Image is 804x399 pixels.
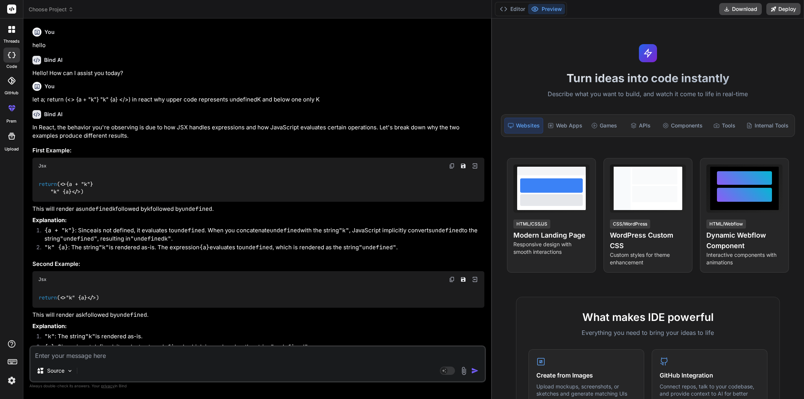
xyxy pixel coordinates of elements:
[3,38,20,45] label: threads
[513,219,550,229] div: HTML/CSS/JS
[130,235,171,242] code: "undefinedk"
[60,235,97,242] code: "undefined"
[706,219,746,229] div: HTML/Webflow
[496,71,799,85] h1: Turn ideas into code instantly
[60,294,66,301] span: <>
[44,110,63,118] h6: Bind AI
[719,3,762,15] button: Download
[39,181,57,187] span: return
[32,322,67,330] strong: Explanation:
[39,294,57,301] span: return
[38,243,484,254] li: : The string is rendered as-is. The expression evaluates to , which is rendered as the string .
[72,188,81,195] span: </>
[67,368,73,374] img: Pick Models
[44,28,55,36] h6: You
[44,56,63,64] h6: Bind AI
[359,244,396,251] code: "undefined"
[44,343,55,351] code: {a}
[44,83,55,90] h6: You
[545,118,585,134] div: Web Apps
[38,181,93,195] span: {a + "k"} "k" {a}
[496,89,799,99] p: Describe what you want to build, and watch it come to life in real-time
[38,276,46,282] span: Jsx
[154,343,184,351] code: undefined
[660,118,706,134] div: Components
[472,276,478,283] img: Open in Browser
[707,118,742,134] div: Tools
[44,244,68,251] code: "k" {a}
[6,63,17,70] label: code
[182,205,212,213] code: undefined
[99,244,109,251] code: "k"
[38,180,93,196] code: ( )
[339,227,349,234] code: "k"
[32,146,484,155] h3: First Example:
[587,118,622,134] div: Games
[610,219,650,229] div: CSS/WordPress
[147,205,150,213] code: k
[610,251,686,266] p: Custom styles for theme enhancement
[528,328,767,337] p: Everything you need to bring your ideas to life
[5,90,18,96] label: GitHub
[504,118,543,134] div: Websites
[660,371,760,380] h4: GitHub Integration
[38,343,484,353] li: : Since is not defined, it evaluates to , which is rendered as the string .
[6,118,17,124] label: prem
[766,3,801,15] button: Deploy
[459,367,468,375] img: attachment
[623,118,658,134] div: APIs
[743,118,792,134] div: Internal Tools
[38,226,484,243] li: : Since is not defined, it evaluates to . When you concatenate with the string , JavaScript impli...
[60,181,66,187] span: <>
[38,294,100,302] code: ( )
[93,227,97,234] code: a
[29,6,74,13] span: Choose Project
[271,343,308,351] code: "undefined"
[449,276,455,282] img: copy
[32,205,484,213] p: This will render as followed by followed by .
[513,241,590,256] p: Responsive design with smooth interactions
[528,4,565,14] button: Preview
[472,163,478,169] img: Open in Browser
[497,4,528,14] button: Editor
[610,230,686,251] h4: WordPress Custom CSS
[47,367,64,374] p: Source
[32,216,67,224] strong: Explanation:
[60,294,96,301] span: "k" {a}
[44,333,55,340] code: "k"
[199,244,210,251] code: {a}
[458,274,469,285] button: Save file
[706,230,783,251] h4: Dynamic Webflow Component
[242,244,273,251] code: undefined
[536,371,636,380] h4: Create from Images
[32,95,484,104] p: let a; return (<> {a + "k"} "k" {a} </>) in react why upper code represents undefinedK and below ...
[82,311,85,319] code: k
[116,311,147,319] code: undefined
[32,69,484,78] p: Hello! How can I assist you today?
[32,41,484,50] p: hello
[174,227,205,234] code: undefined
[32,260,484,269] h3: Second Example:
[528,309,767,325] h2: What makes IDE powerful
[706,251,783,266] p: Interactive components with animations
[32,311,484,319] p: This will render as followed by .
[82,205,116,213] code: undefinedk
[32,123,484,140] p: In React, the behavior you're observing is due to how JSX handles expressions and how JavaScript ...
[73,343,77,351] code: a
[270,227,300,234] code: undefined
[38,332,484,343] li: : The string is rendered as-is.
[85,333,95,340] code: "k"
[5,374,18,387] img: settings
[44,227,75,234] code: {a + "k"}
[38,163,46,169] span: Jsx
[29,382,486,390] p: Always double-check its answers. Your in Bind
[458,161,469,171] button: Save file
[513,230,590,241] h4: Modern Landing Page
[471,367,479,374] img: icon
[449,163,455,169] img: copy
[101,384,115,388] span: privacy
[5,146,19,152] label: Upload
[432,227,462,234] code: undefined
[87,294,96,301] span: </>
